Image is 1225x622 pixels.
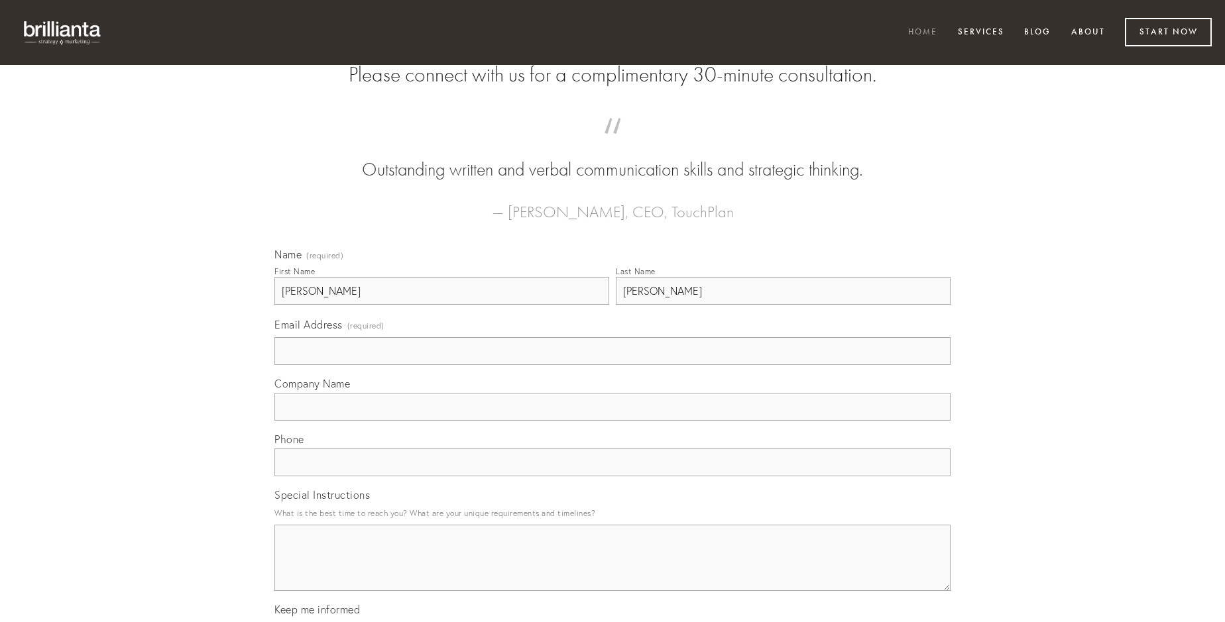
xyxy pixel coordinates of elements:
[949,22,1013,44] a: Services
[296,183,929,225] figcaption: — [PERSON_NAME], CEO, TouchPlan
[900,22,946,44] a: Home
[274,62,951,87] h2: Please connect with us for a complimentary 30-minute consultation.
[274,377,350,390] span: Company Name
[347,317,384,335] span: (required)
[274,248,302,261] span: Name
[274,433,304,446] span: Phone
[1125,18,1212,46] a: Start Now
[296,131,929,157] span: “
[296,131,929,183] blockquote: Outstanding written and verbal communication skills and strategic thinking.
[274,603,360,616] span: Keep me informed
[274,318,343,331] span: Email Address
[1016,22,1059,44] a: Blog
[274,504,951,522] p: What is the best time to reach you? What are your unique requirements and timelines?
[274,266,315,276] div: First Name
[306,252,343,260] span: (required)
[13,13,113,52] img: brillianta - research, strategy, marketing
[616,266,656,276] div: Last Name
[1063,22,1114,44] a: About
[274,488,370,501] span: Special Instructions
